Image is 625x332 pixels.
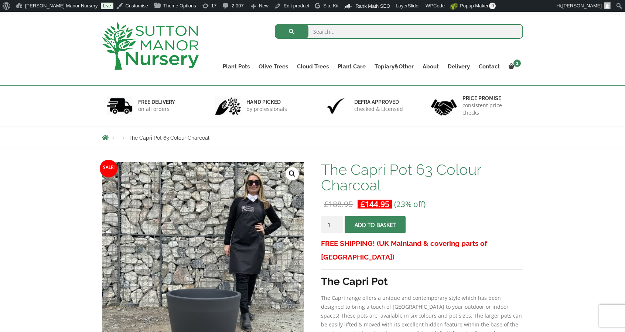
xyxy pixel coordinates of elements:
p: consistent price checks [462,102,519,116]
p: checked & Licensed [354,105,403,113]
h6: FREE DELIVERY [138,99,175,105]
span: [PERSON_NAME] [562,3,602,9]
a: View full-screen image gallery [286,167,299,180]
span: Site Kit [323,3,338,9]
img: 4.jpg [431,95,457,117]
button: Add to basket [345,216,406,233]
a: Topiary&Other [370,61,418,72]
span: £ [361,199,365,209]
span: £ [324,199,328,209]
input: Search... [275,24,523,39]
h3: FREE SHIPPING! (UK Mainland & covering parts of [GEOGRAPHIC_DATA]) [321,237,523,264]
a: Plant Pots [218,61,254,72]
h6: Price promise [462,95,519,102]
bdi: 188.95 [324,199,353,209]
span: 2 [513,60,521,67]
a: Cloud Trees [293,61,333,72]
input: Product quantity [321,216,343,233]
a: About [418,61,443,72]
span: (23% off) [394,199,426,209]
strong: The Capri Pot [321,275,388,288]
h6: Defra approved [354,99,403,105]
span: 0 [489,3,496,9]
p: by professionals [246,105,287,113]
img: 1.jpg [107,96,133,115]
a: 2 [504,61,523,72]
nav: Breadcrumbs [102,135,523,140]
img: 3.jpg [323,96,349,115]
span: The Capri Pot 63 Colour Charcoal [129,135,209,141]
a: Contact [474,61,504,72]
p: on all orders [138,105,175,113]
bdi: 144.95 [361,199,389,209]
a: Live [101,3,113,9]
h1: The Capri Pot 63 Colour Charcoal [321,162,523,193]
a: Olive Trees [254,61,293,72]
span: Sale! [100,160,117,177]
img: 2.jpg [215,96,241,115]
img: logo [102,22,199,70]
a: Delivery [443,61,474,72]
a: Plant Care [333,61,370,72]
h6: hand picked [246,99,287,105]
span: Rank Math SEO [355,3,390,9]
